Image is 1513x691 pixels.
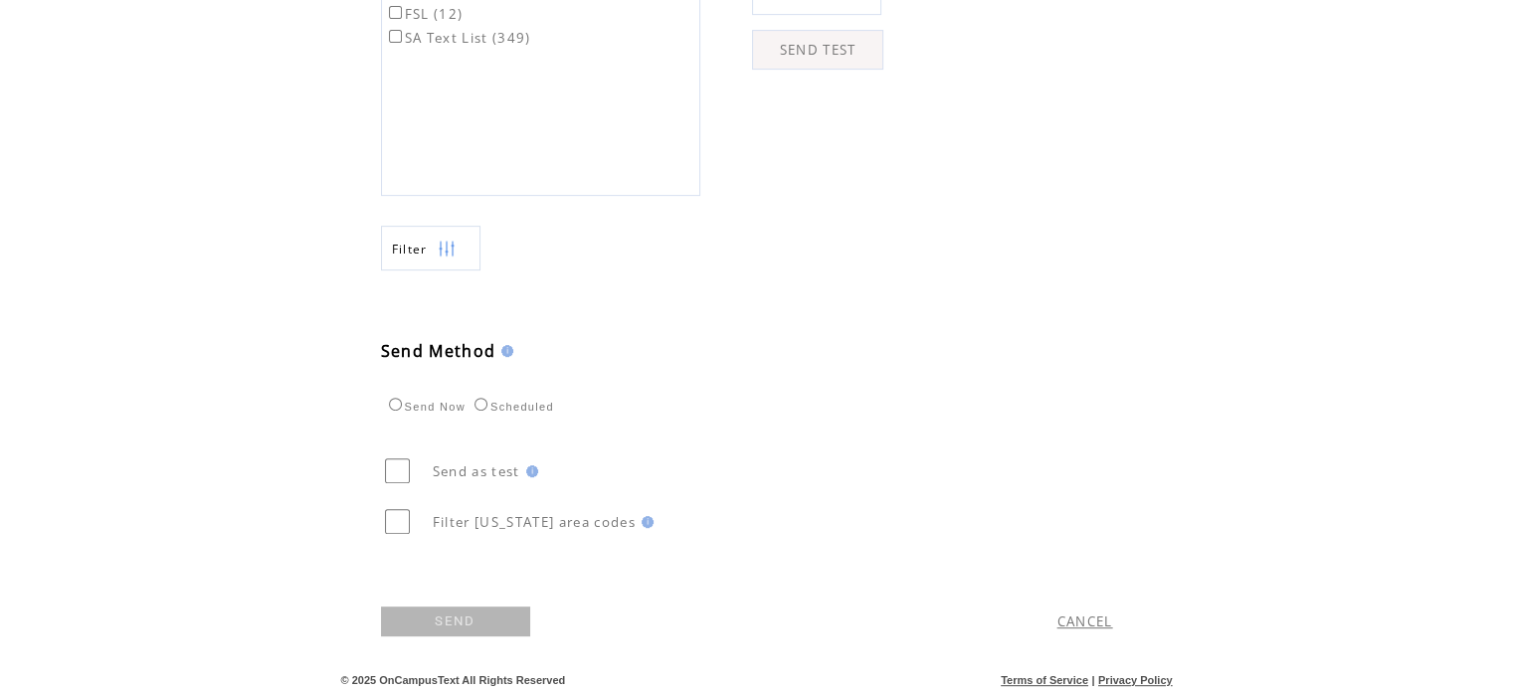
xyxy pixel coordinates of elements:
[384,401,466,413] label: Send Now
[438,227,456,271] img: filters.png
[520,465,538,477] img: help.gif
[341,674,566,686] span: © 2025 OnCampusText All Rights Reserved
[433,513,636,531] span: Filter [US_STATE] area codes
[389,6,402,19] input: FSL (12)
[381,226,480,270] a: Filter
[1091,674,1094,686] span: |
[381,606,530,636] a: SEND
[389,398,402,411] input: Send Now
[392,241,428,258] span: Show filters
[470,401,554,413] label: Scheduled
[385,29,531,47] label: SA Text List (349)
[389,30,402,43] input: SA Text List (349)
[1057,612,1113,630] a: CANCEL
[1098,674,1173,686] a: Privacy Policy
[636,516,654,528] img: help.gif
[381,340,496,362] span: Send Method
[474,398,487,411] input: Scheduled
[752,30,883,70] a: SEND TEST
[385,5,464,23] label: FSL (12)
[1001,674,1088,686] a: Terms of Service
[433,462,520,480] span: Send as test
[495,345,513,357] img: help.gif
